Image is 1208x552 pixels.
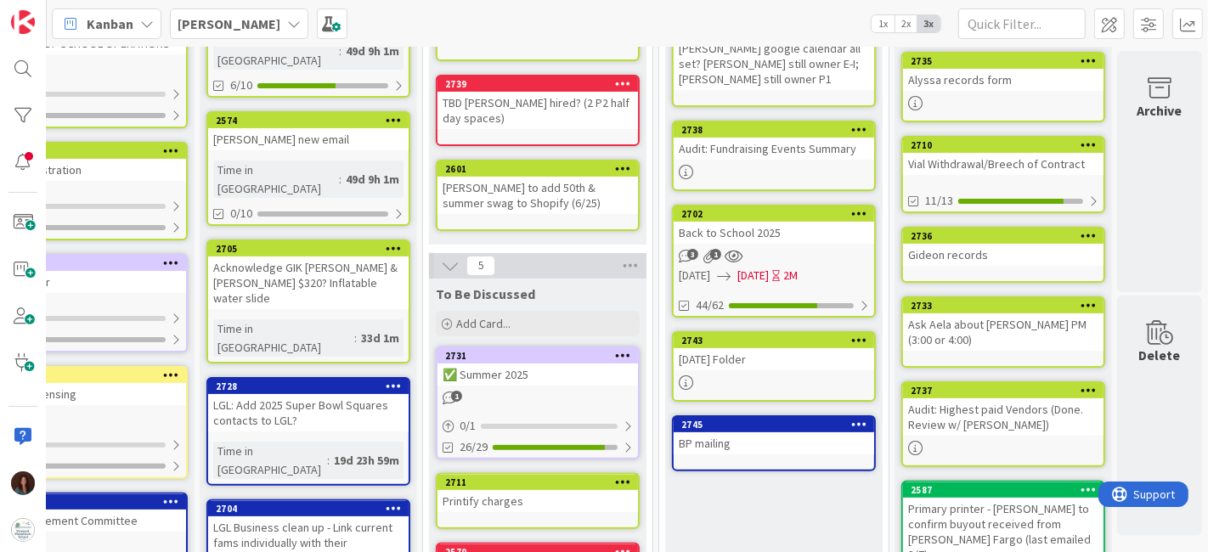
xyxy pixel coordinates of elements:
[901,381,1105,467] a: 2737Audit: Highest paid Vendors (Done. Review w/ [PERSON_NAME])
[437,348,638,363] div: 2731
[681,208,874,220] div: 2702
[460,417,476,435] span: 0 / 1
[672,20,876,107] a: [PERSON_NAME] google calendar all set? [PERSON_NAME] still owner E-I; [PERSON_NAME] still owner P1
[674,432,874,454] div: BP mailing
[436,160,640,231] a: 2601[PERSON_NAME] to add 50th & summer swag to Shopify (6/25)
[206,239,410,363] a: 2705Acknowledge GIK [PERSON_NAME] & [PERSON_NAME] $320? Inflatable water slideTime in [GEOGRAPHIC...
[903,398,1104,436] div: Audit: Highest paid Vendors (Done. Review w/ [PERSON_NAME])
[437,475,638,512] div: 2711Printify charges
[903,69,1104,91] div: Alyssa records form
[903,138,1104,153] div: 2710
[208,128,409,150] div: [PERSON_NAME] new email
[681,124,874,136] div: 2738
[437,92,638,129] div: TBD [PERSON_NAME] hired? (2 P2 half day spaces)
[783,267,798,284] div: 2M
[903,298,1104,351] div: 2733Ask Aela about [PERSON_NAME] PM (3:00 or 4:00)
[674,22,874,90] div: [PERSON_NAME] google calendar all set? [PERSON_NAME] still owner E-I; [PERSON_NAME] still owner P1
[872,15,895,32] span: 1x
[208,379,409,394] div: 2728
[672,121,876,191] a: 2738Audit: Fundraising Events Summary
[437,76,638,129] div: 2739TBD [PERSON_NAME] hired? (2 P2 half day spaces)
[230,205,252,222] span: 0/10
[903,54,1104,69] div: 2735
[911,300,1104,312] div: 2733
[672,205,876,318] a: 2702Back to School 2025[DATE][DATE]2M44/62
[206,111,410,226] a: 2574[PERSON_NAME] new emailTime in [GEOGRAPHIC_DATA]:49d 9h 1m0/10
[445,350,638,362] div: 2731
[11,10,35,34] img: Visit kanbanzone.com
[216,380,409,392] div: 2728
[674,206,874,222] div: 2702
[208,113,409,150] div: 2574[PERSON_NAME] new email
[674,348,874,370] div: [DATE] Folder
[36,3,77,23] span: Support
[674,122,874,160] div: 2738Audit: Fundraising Events Summary
[674,333,874,348] div: 2743
[681,335,874,346] div: 2743
[216,243,409,255] div: 2705
[213,442,327,479] div: Time in [GEOGRAPHIC_DATA]
[903,153,1104,175] div: Vial Withdrawal/Breech of Contract
[903,138,1104,175] div: 2710Vial Withdrawal/Breech of Contract
[445,78,638,90] div: 2739
[339,42,342,60] span: :
[208,113,409,128] div: 2574
[674,37,874,90] div: [PERSON_NAME] google calendar all set? [PERSON_NAME] still owner E-I; [PERSON_NAME] still owner P1
[737,267,769,284] span: [DATE]
[437,161,638,177] div: 2601
[674,138,874,160] div: Audit: Fundraising Events Summary
[901,136,1105,213] a: 2710Vial Withdrawal/Breech of Contract11/13
[925,192,953,210] span: 11/13
[216,115,409,127] div: 2574
[917,15,940,32] span: 3x
[342,42,404,60] div: 49d 9h 1m
[911,484,1104,496] div: 2587
[911,55,1104,67] div: 2735
[903,228,1104,244] div: 2736
[330,451,404,470] div: 19d 23h 59m
[436,346,640,459] a: 2731✅ Summer 20250/126/29
[208,379,409,431] div: 2728LGL: Add 2025 Super Bowl Squares contacts to LGL?
[436,285,535,302] span: To Be Discussed
[674,333,874,370] div: 2743[DATE] Folder
[451,391,462,402] span: 1
[710,249,721,260] span: 1
[213,319,354,357] div: Time in [GEOGRAPHIC_DATA]
[436,473,640,529] a: 2711Printify charges
[342,170,404,189] div: 49d 9h 1m
[445,163,638,175] div: 2601
[674,222,874,244] div: Back to School 2025
[437,348,638,386] div: 2731✅ Summer 2025
[903,244,1104,266] div: Gideon records
[903,228,1104,266] div: 2736Gideon records
[460,438,488,456] span: 26/29
[437,363,638,386] div: ✅ Summer 2025
[354,329,357,347] span: :
[911,385,1104,397] div: 2737
[958,8,1086,39] input: Quick Filter...
[216,503,409,515] div: 2704
[901,52,1105,122] a: 2735Alyssa records form
[1139,345,1181,365] div: Delete
[87,14,133,34] span: Kanban
[230,76,252,94] span: 6/10
[436,75,640,146] a: 2739TBD [PERSON_NAME] hired? (2 P2 half day spaces)
[903,383,1104,398] div: 2737
[672,415,876,471] a: 2745BP mailing
[437,475,638,490] div: 2711
[208,256,409,309] div: Acknowledge GIK [PERSON_NAME] & [PERSON_NAME] $320? Inflatable water slide
[213,161,339,198] div: Time in [GEOGRAPHIC_DATA]
[679,267,710,284] span: [DATE]
[208,241,409,309] div: 2705Acknowledge GIK [PERSON_NAME] & [PERSON_NAME] $320? Inflatable water slide
[903,383,1104,436] div: 2737Audit: Highest paid Vendors (Done. Review w/ [PERSON_NAME])
[178,15,280,32] b: [PERSON_NAME]
[674,417,874,432] div: 2745
[437,76,638,92] div: 2739
[208,241,409,256] div: 2705
[466,256,495,276] span: 5
[327,451,330,470] span: :
[357,329,404,347] div: 33d 1m
[208,394,409,431] div: LGL: Add 2025 Super Bowl Squares contacts to LGL?
[911,139,1104,151] div: 2710
[206,377,410,486] a: 2728LGL: Add 2025 Super Bowl Squares contacts to LGL?Time in [GEOGRAPHIC_DATA]:19d 23h 59m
